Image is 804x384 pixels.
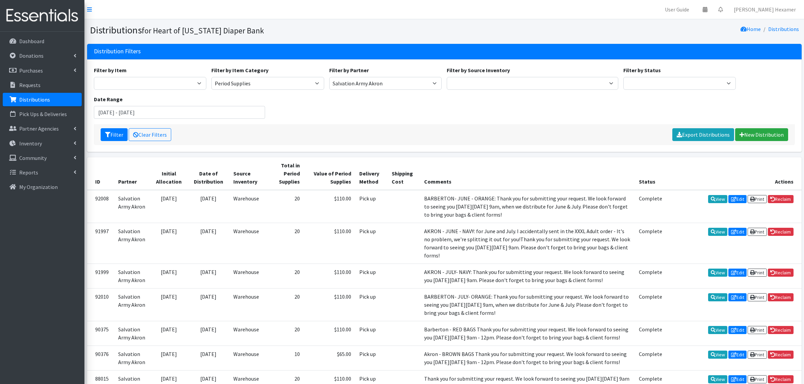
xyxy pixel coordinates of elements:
[267,321,304,346] td: 20
[355,346,388,370] td: Pick up
[19,125,59,132] p: Partner Agencies
[355,288,388,321] td: Pick up
[19,52,44,59] p: Donations
[187,190,229,223] td: [DATE]
[150,223,187,264] td: [DATE]
[19,111,67,117] p: Pick Ups & Deliveries
[3,122,82,135] a: Partner Agencies
[3,78,82,92] a: Requests
[708,326,727,334] a: View
[355,190,388,223] td: Pick up
[19,82,41,88] p: Requests
[304,157,355,190] th: Value of Period Supplies
[635,288,666,321] td: Complete
[3,180,82,194] a: My Organization
[150,346,187,370] td: [DATE]
[728,375,747,383] a: Edit
[229,264,267,288] td: Warehouse
[187,321,229,346] td: [DATE]
[748,195,767,203] a: Print
[708,269,727,277] a: View
[728,228,747,236] a: Edit
[388,157,420,190] th: Shipping Cost
[304,321,355,346] td: $110.00
[355,264,388,288] td: Pick up
[19,155,47,161] p: Community
[19,96,50,103] p: Distributions
[229,190,267,223] td: Warehouse
[708,228,727,236] a: View
[329,66,369,74] label: Filter by Partner
[267,190,304,223] td: 20
[768,228,794,236] a: Reclaim
[229,223,267,264] td: Warehouse
[114,223,150,264] td: Salvation Army Akron
[87,223,114,264] td: 91997
[19,67,43,74] p: Purchases
[87,157,114,190] th: ID
[420,190,635,223] td: BARBERTON- JUNE - ORANGE: Thank you for submitting your request. We look forward to seeing you [D...
[229,157,267,190] th: Source Inventory
[304,346,355,370] td: $65.00
[728,269,747,277] a: Edit
[187,157,229,190] th: Date of Distribution
[728,326,747,334] a: Edit
[3,34,82,48] a: Dashboard
[768,375,794,383] a: Reclaim
[150,190,187,223] td: [DATE]
[728,3,801,16] a: [PERSON_NAME] Hexamer
[114,346,150,370] td: Salvation Army Akron
[114,190,150,223] td: Salvation Army Akron
[150,264,187,288] td: [DATE]
[635,157,666,190] th: Status
[94,48,141,55] h3: Distribution Filters
[623,66,661,74] label: Filter by Status
[187,346,229,370] td: [DATE]
[748,269,767,277] a: Print
[19,184,58,190] p: My Organization
[420,157,635,190] th: Comments
[129,128,171,141] a: Clear Filters
[748,326,767,334] a: Print
[355,157,388,190] th: Delivery Method
[114,157,150,190] th: Partner
[211,66,268,74] label: Filter by Item Category
[3,4,82,27] img: HumanEssentials
[87,346,114,370] td: 90376
[150,157,187,190] th: Initial Allocation
[267,157,304,190] th: Total in Period Supplies
[768,293,794,301] a: Reclaim
[304,288,355,321] td: $110.00
[229,321,267,346] td: Warehouse
[187,264,229,288] td: [DATE]
[142,26,264,35] small: for Heart of [US_STATE] Diaper Bank
[635,346,666,370] td: Complete
[768,351,794,359] a: Reclaim
[635,223,666,264] td: Complete
[94,106,265,119] input: January 1, 2011 - December 31, 2011
[267,288,304,321] td: 20
[708,293,727,301] a: View
[267,223,304,264] td: 20
[420,288,635,321] td: BARBERTON- JULY- ORANGE: Thank you for submitting your request. We look forward to seeing you [DA...
[708,351,727,359] a: View
[87,190,114,223] td: 92008
[229,346,267,370] td: Warehouse
[114,288,150,321] td: Salvation Army Akron
[187,288,229,321] td: [DATE]
[708,195,727,203] a: View
[768,195,794,203] a: Reclaim
[101,128,128,141] button: Filter
[304,223,355,264] td: $110.00
[748,375,767,383] a: Print
[741,26,761,32] a: Home
[728,351,747,359] a: Edit
[3,64,82,77] a: Purchases
[728,293,747,301] a: Edit
[3,166,82,179] a: Reports
[87,288,114,321] td: 92010
[420,346,635,370] td: Akron - BROWN BAGS Thank you for submitting your request. We look forward to seeing you [DATE][DA...
[748,351,767,359] a: Print
[659,3,695,16] a: User Guide
[267,264,304,288] td: 20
